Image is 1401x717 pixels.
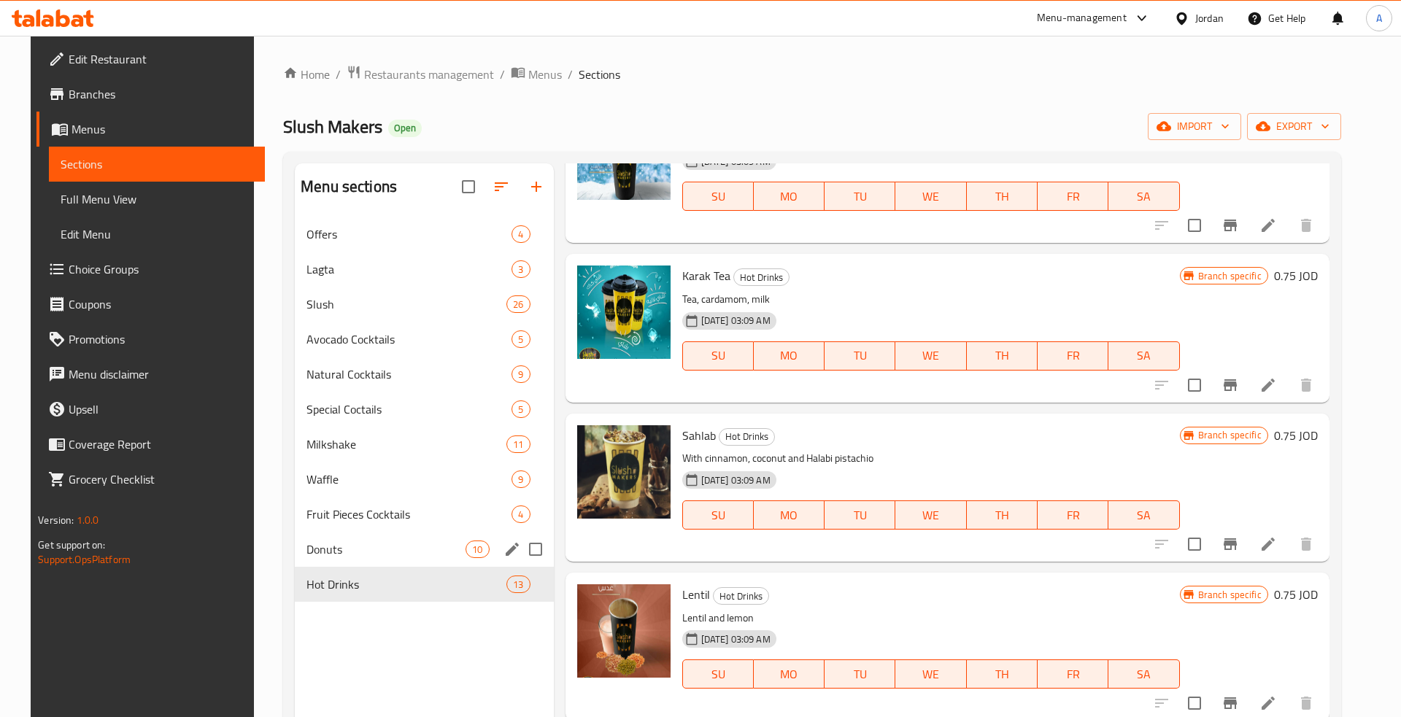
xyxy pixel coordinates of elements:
div: Open [388,120,422,137]
span: Promotions [69,330,253,348]
button: Add section [519,169,554,204]
span: 5 [512,333,529,346]
button: SA [1108,500,1179,530]
span: TU [830,345,889,366]
span: import [1159,117,1230,136]
span: MO [760,186,819,207]
span: Branch specific [1192,428,1267,442]
span: Hot Drinks [306,575,506,593]
div: Fruit Pieces Cocktails4 [295,497,553,532]
span: 3 [512,263,529,276]
div: Natural Cocktails [306,365,512,383]
span: [DATE] 03:09 AM [695,473,776,487]
li: / [568,66,573,83]
span: Restaurants management [364,66,494,83]
a: Branches [36,77,265,112]
span: Select to update [1179,210,1210,241]
span: Slush [306,295,506,313]
span: FR [1043,186,1103,207]
span: SU [689,186,748,207]
div: Slush26 [295,287,553,322]
span: TH [973,505,1032,526]
button: delete [1289,368,1324,403]
button: FR [1038,182,1108,211]
span: Select to update [1179,370,1210,400]
div: items [506,575,530,593]
span: Open [388,122,422,134]
a: Support.OpsPlatform [38,550,131,569]
div: items [506,435,530,453]
a: Full Menu View [49,182,265,217]
span: Branch specific [1192,269,1267,283]
button: delete [1289,527,1324,562]
span: Donuts [306,540,466,558]
div: items [512,470,530,488]
a: Edit menu item [1259,217,1277,234]
span: Get support on: [38,535,105,554]
span: TH [973,664,1032,685]
button: FR [1038,500,1108,530]
button: MO [754,659,825,689]
p: With cinnamon, coconut and Halabi pistachio [682,449,1180,468]
button: Branch-specific-item [1213,208,1248,243]
button: export [1247,113,1341,140]
div: Avocado Cocktails5 [295,322,553,357]
button: SU [682,500,754,530]
span: MO [760,505,819,526]
span: 9 [512,473,529,487]
span: FR [1043,664,1103,685]
a: Edit menu item [1259,376,1277,394]
button: SA [1108,341,1179,371]
div: Offers4 [295,217,553,252]
span: TH [973,186,1032,207]
span: Hot Drinks [734,269,789,286]
span: Avocado Cocktails [306,330,512,348]
span: Select to update [1179,529,1210,559]
nav: breadcrumb [283,65,1341,84]
span: Edit Restaurant [69,50,253,68]
span: Coverage Report [69,435,253,453]
span: Coupons [69,295,253,313]
a: Edit Restaurant [36,42,265,77]
span: Lagta [306,260,512,278]
button: Branch-specific-item [1213,527,1248,562]
div: Fruit Pieces Cocktails [306,505,512,523]
span: Sections [579,66,620,83]
button: MO [754,182,825,211]
span: Select all sections [453,171,484,202]
button: TH [967,341,1038,371]
a: Menus [36,112,265,147]
span: Edit Menu [61,225,253,243]
span: Offers [306,225,512,243]
span: Branches [69,85,253,103]
a: Menu disclaimer [36,357,265,392]
span: SA [1114,505,1173,526]
button: WE [895,341,966,371]
span: SA [1114,664,1173,685]
a: Coupons [36,287,265,322]
button: TH [967,182,1038,211]
span: 13 [507,578,529,592]
button: delete [1289,208,1324,243]
button: TH [967,500,1038,530]
div: Natural Cocktails9 [295,357,553,392]
span: A [1376,10,1382,26]
span: SU [689,505,748,526]
a: Grocery Checklist [36,462,265,497]
span: TU [830,186,889,207]
a: Sections [49,147,265,182]
span: Lentil [682,584,710,605]
a: Menus [511,65,562,84]
span: Branch specific [1192,588,1267,602]
button: TH [967,659,1038,689]
span: Milkshake [306,435,506,453]
span: 10 [466,543,488,557]
span: [DATE] 03:09 AM [695,632,776,646]
span: Special Coctails [306,400,512,418]
span: Hot Drinks [714,588,768,605]
span: SU [689,345,748,366]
